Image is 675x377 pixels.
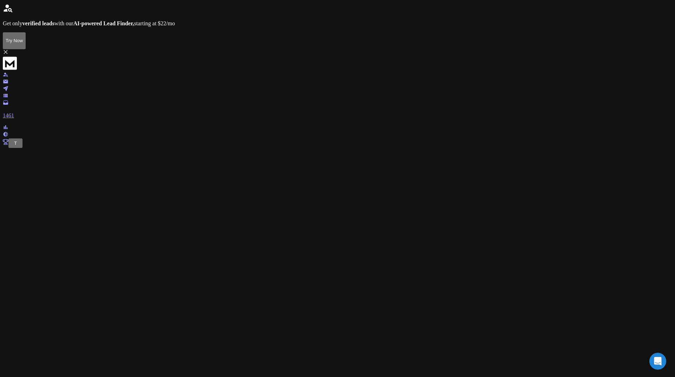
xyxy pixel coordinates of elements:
strong: AI-powered Lead Finder, [73,20,134,26]
button: T [8,138,22,148]
p: 1461 [3,112,672,119]
img: logo [3,56,17,70]
div: Open Intercom Messenger [649,353,666,370]
button: T [11,139,20,147]
button: Try Now [3,32,26,49]
p: Try Now [6,38,23,43]
span: T [14,141,17,146]
strong: verified leads [22,20,54,26]
p: Get only with our starting at $22/mo [3,20,672,27]
a: 1461 [3,100,672,119]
